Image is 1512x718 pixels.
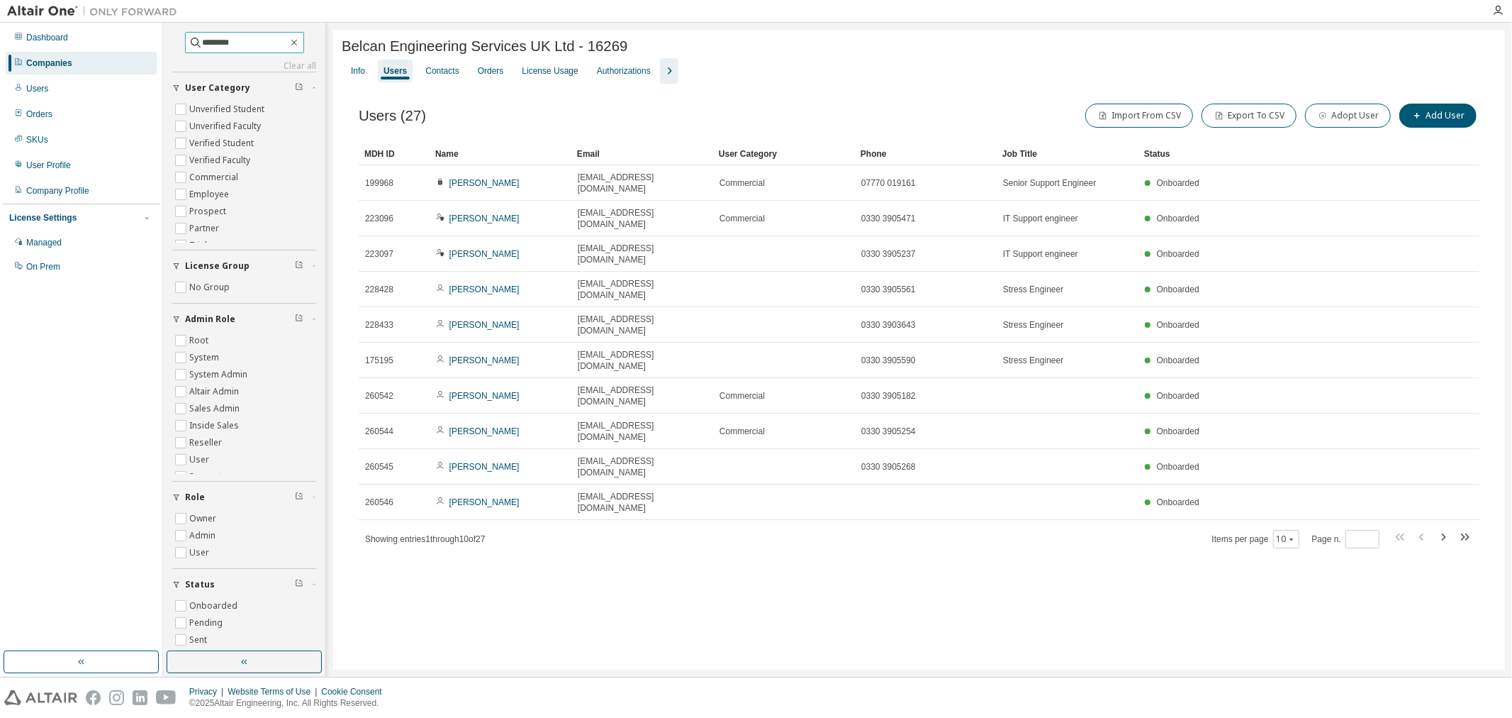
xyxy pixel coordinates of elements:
div: License Usage [522,65,578,77]
span: [EMAIL_ADDRESS][DOMAIN_NAME] [578,278,707,301]
span: Clear filter [295,314,303,325]
label: Partner [189,220,222,237]
span: Clear filter [295,82,303,94]
label: User [189,451,212,468]
span: 0330 3905561 [861,284,916,295]
div: SKUs [26,134,48,145]
label: System Admin [189,366,250,383]
span: Onboarded [1157,320,1199,330]
span: Senior Support Engineer [1003,177,1096,189]
span: 223097 [365,248,393,260]
span: [EMAIL_ADDRESS][DOMAIN_NAME] [578,207,707,230]
a: [PERSON_NAME] [449,426,520,436]
label: Support [189,468,225,485]
div: Name [435,143,566,165]
span: 0330 3905268 [861,461,916,473]
div: Phone [861,143,991,165]
span: Commercial [719,177,765,189]
a: [PERSON_NAME] [449,320,520,330]
a: [PERSON_NAME] [449,355,520,365]
span: [EMAIL_ADDRESS][DOMAIN_NAME] [578,455,707,478]
label: Employee [189,186,232,203]
span: Clear filter [295,579,303,590]
div: Dashboard [26,32,68,43]
img: linkedin.svg [133,690,147,705]
span: 0330 3905590 [861,355,916,366]
span: IT Support engineer [1003,213,1078,224]
div: Privacy [189,686,228,697]
div: Info [351,65,365,77]
span: Onboarded [1157,355,1199,365]
div: Users [26,83,48,94]
div: On Prem [26,261,60,272]
span: Showing entries 1 through 10 of 27 [365,534,486,544]
span: 260544 [365,426,393,437]
button: 10 [1277,534,1296,545]
span: 0330 3903643 [861,319,916,331]
img: youtube.svg [156,690,177,705]
button: Admin Role [172,304,316,335]
button: Role [172,482,316,513]
div: License Settings [9,212,77,223]
a: Clear all [172,60,316,72]
a: [PERSON_NAME] [449,462,520,472]
label: No Group [189,279,233,296]
div: Email [577,143,707,165]
span: [EMAIL_ADDRESS][DOMAIN_NAME] [578,172,707,194]
span: Admin Role [185,314,235,325]
span: 223096 [365,213,393,224]
span: 228428 [365,284,393,295]
span: Commercial [719,213,765,224]
a: [PERSON_NAME] [449,285,520,294]
div: Orders [26,109,52,120]
span: Page n. [1312,530,1379,548]
label: Admin [189,527,218,544]
span: [EMAIL_ADDRESS][DOMAIN_NAME] [578,243,707,265]
a: [PERSON_NAME] [449,391,520,401]
span: Onboarded [1157,178,1199,188]
span: 0330 3905254 [861,426,916,437]
label: Unverified Faculty [189,118,264,135]
a: [PERSON_NAME] [449,178,520,188]
span: 260545 [365,461,393,473]
span: [EMAIL_ADDRESS][DOMAIN_NAME] [578,491,707,514]
span: [EMAIL_ADDRESS][DOMAIN_NAME] [578,420,707,443]
label: Prospect [189,203,229,220]
label: Inside Sales [189,417,242,434]
label: System [189,349,222,366]
div: Cookie Consent [321,686,390,697]
span: License Group [185,260,250,272]
span: Commercial [719,390,765,402]
div: Managed [26,237,62,248]
span: Onboarded [1157,497,1199,507]
label: Reseller [189,434,225,451]
div: User Category [719,143,849,165]
button: Import From CSV [1085,104,1193,128]
label: Verified Student [189,135,257,152]
span: Onboarded [1157,249,1199,259]
span: Onboarded [1157,462,1199,472]
span: Belcan Engineering Services UK Ltd - 16269 [342,38,628,55]
label: Altair Admin [189,383,242,400]
span: Commercial [719,426,765,437]
span: 175195 [365,355,393,366]
span: Onboarded [1157,426,1199,436]
span: 07770 019161 [861,177,916,189]
button: License Group [172,250,316,282]
span: [EMAIL_ADDRESS][DOMAIN_NAME] [578,385,707,407]
div: Orders [478,65,504,77]
div: Job Title [1002,143,1133,165]
img: instagram.svg [109,690,124,705]
label: Verified Faculty [189,152,253,169]
img: altair_logo.svg [4,690,77,705]
a: [PERSON_NAME] [449,249,520,259]
label: Unverified Student [189,101,267,118]
span: Stress Engineer [1003,284,1063,295]
span: [EMAIL_ADDRESS][DOMAIN_NAME] [578,349,707,372]
div: Company Profile [26,185,89,197]
label: Pending [189,614,225,631]
span: 0330 3905471 [861,213,916,224]
button: Adopt User [1305,104,1391,128]
span: [EMAIL_ADDRESS][DOMAIN_NAME] [578,314,707,336]
img: Altair One [7,4,184,18]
